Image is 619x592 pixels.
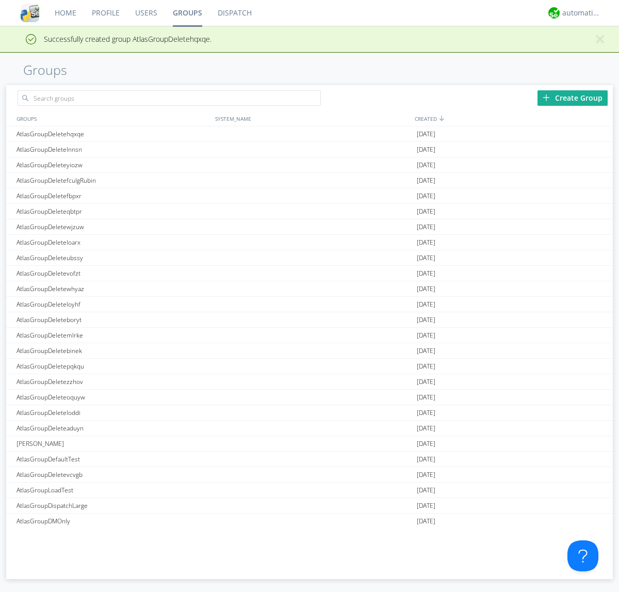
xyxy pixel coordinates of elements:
[14,266,213,281] div: AtlasGroupDeletevofzt
[417,126,435,142] span: [DATE]
[6,157,613,173] a: AtlasGroupDeleteyiozw[DATE]
[14,452,213,467] div: AtlasGroupDefaultTest
[14,235,213,250] div: AtlasGroupDeleteloarx
[6,219,613,235] a: AtlasGroupDeletewjzuw[DATE]
[6,421,613,436] a: AtlasGroupDeleteaduyn[DATE]
[412,111,613,126] div: CREATED
[417,452,435,467] span: [DATE]
[6,142,613,157] a: AtlasGroupDeletelnnsn[DATE]
[14,421,213,436] div: AtlasGroupDeleteaduyn
[6,514,613,529] a: AtlasGroupDMOnly[DATE]
[14,281,213,296] div: AtlasGroupDeletewhyaz
[417,157,435,173] span: [DATE]
[14,188,213,203] div: AtlasGroupDeletefbpxr
[417,343,435,359] span: [DATE]
[14,328,213,343] div: AtlasGroupDeletemlrke
[14,374,213,389] div: AtlasGroupDeletezzhov
[417,188,435,204] span: [DATE]
[417,374,435,390] span: [DATE]
[6,250,613,266] a: AtlasGroupDeleteubssy[DATE]
[14,204,213,219] div: AtlasGroupDeleteqbtpr
[417,173,435,188] span: [DATE]
[14,467,213,482] div: AtlasGroupDeletevcvgb
[417,235,435,250] span: [DATE]
[14,111,210,126] div: GROUPS
[543,94,550,101] img: plus.svg
[14,126,213,141] div: AtlasGroupDeletehqxqe
[6,266,613,281] a: AtlasGroupDeletevofzt[DATE]
[14,390,213,405] div: AtlasGroupDeleteoquyw
[6,204,613,219] a: AtlasGroupDeleteqbtpr[DATE]
[417,281,435,297] span: [DATE]
[6,173,613,188] a: AtlasGroupDeletefculgRubin[DATE]
[14,359,213,374] div: AtlasGroupDeletepqkqu
[417,250,435,266] span: [DATE]
[417,498,435,514] span: [DATE]
[14,297,213,312] div: AtlasGroupDeleteloyhf
[417,142,435,157] span: [DATE]
[6,498,613,514] a: AtlasGroupDispatchLarge[DATE]
[417,421,435,436] span: [DATE]
[14,157,213,172] div: AtlasGroupDeleteyiozw
[417,467,435,483] span: [DATE]
[18,90,321,106] input: Search groups
[6,390,613,405] a: AtlasGroupDeleteoquyw[DATE]
[417,436,435,452] span: [DATE]
[6,281,613,297] a: AtlasGroupDeletewhyaz[DATE]
[417,219,435,235] span: [DATE]
[6,328,613,343] a: AtlasGroupDeletemlrke[DATE]
[6,297,613,312] a: AtlasGroupDeleteloyhf[DATE]
[14,514,213,529] div: AtlasGroupDMOnly
[14,250,213,265] div: AtlasGroupDeleteubssy
[417,204,435,219] span: [DATE]
[6,452,613,467] a: AtlasGroupDefaultTest[DATE]
[562,8,601,18] div: automation+atlas
[417,390,435,405] span: [DATE]
[417,483,435,498] span: [DATE]
[6,483,613,498] a: AtlasGroupLoadTest[DATE]
[6,343,613,359] a: AtlasGroupDeletebinek[DATE]
[14,498,213,513] div: AtlasGroupDispatchLarge
[6,467,613,483] a: AtlasGroupDeletevcvgb[DATE]
[417,514,435,529] span: [DATE]
[6,188,613,204] a: AtlasGroupDeletefbpxr[DATE]
[6,312,613,328] a: AtlasGroupDeleteboryt[DATE]
[8,34,211,44] span: Successfully created group AtlasGroupDeletehqxqe.
[417,266,435,281] span: [DATE]
[6,374,613,390] a: AtlasGroupDeletezzhov[DATE]
[14,173,213,188] div: AtlasGroupDeletefculgRubin
[548,7,560,19] img: d2d01cd9b4174d08988066c6d424eccd
[14,405,213,420] div: AtlasGroupDeleteloddi
[6,359,613,374] a: AtlasGroupDeletepqkqu[DATE]
[14,343,213,358] div: AtlasGroupDeletebinek
[14,312,213,327] div: AtlasGroupDeleteboryt
[6,126,613,142] a: AtlasGroupDeletehqxqe[DATE]
[14,142,213,157] div: AtlasGroupDeletelnnsn
[417,359,435,374] span: [DATE]
[6,436,613,452] a: [PERSON_NAME][DATE]
[14,483,213,498] div: AtlasGroupLoadTest
[567,540,598,571] iframe: Toggle Customer Support
[537,90,608,106] div: Create Group
[21,4,39,22] img: cddb5a64eb264b2086981ab96f4c1ba7
[14,436,213,451] div: [PERSON_NAME]
[417,297,435,312] span: [DATE]
[417,312,435,328] span: [DATE]
[6,405,613,421] a: AtlasGroupDeleteloddi[DATE]
[6,235,613,250] a: AtlasGroupDeleteloarx[DATE]
[417,328,435,343] span: [DATE]
[213,111,412,126] div: SYSTEM_NAME
[14,219,213,234] div: AtlasGroupDeletewjzuw
[417,405,435,421] span: [DATE]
